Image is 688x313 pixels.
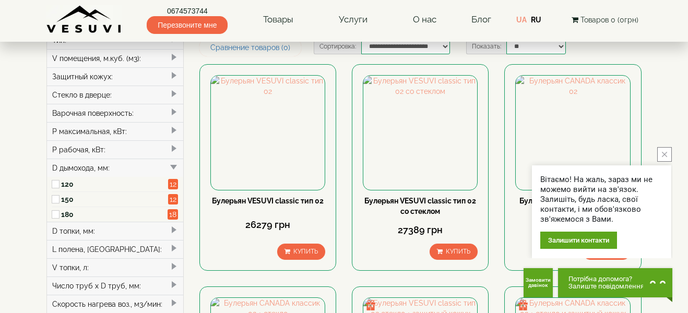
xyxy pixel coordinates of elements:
div: 27599 грн [515,218,630,232]
div: P рабочая, кВт: [47,140,183,159]
a: Услуги [328,8,378,32]
div: D топки, мм: [47,222,183,240]
img: Завод VESUVI [46,5,122,34]
label: Сортировка: [314,39,361,54]
div: 26279 грн [210,218,325,232]
div: V помещения, м.куб. (м3): [47,49,183,67]
span: 12 [168,179,178,189]
span: Товаров 0 (0грн) [580,16,638,24]
button: Товаров 0 (0грн) [568,14,642,26]
div: Стекло в дверце: [47,86,183,104]
img: Булерьян CANADA классик 02 [516,76,630,189]
a: RU [531,16,541,24]
div: Варочная поверхность: [47,104,183,122]
div: Залишити контакти [540,232,617,249]
div: Число труб x D труб, мм: [47,276,183,295]
div: Скорость нагрева воз., м3/мин: [47,295,183,313]
div: 27389 грн [363,223,478,237]
span: Потрібна допомога? [568,275,644,283]
div: L полена, [GEOGRAPHIC_DATA]: [47,240,183,258]
div: P максимальная, кВт: [47,122,183,140]
span: Купить [446,248,470,255]
span: 12 [168,194,178,204]
button: Chat button [558,268,672,297]
span: Замовити дзвінок [524,278,553,288]
label: Показать: [466,39,506,54]
span: 18 [168,209,178,220]
label: 120 [61,179,168,189]
button: Купить [430,244,478,260]
span: Купить [293,248,318,255]
div: Вітаємо! На жаль, зараз ми не можемо вийти на зв'язок. Залишіть, будь ласка, свої контакти, і ми ... [540,175,663,224]
img: gift [518,300,528,310]
a: 0674573744 [147,6,228,16]
a: Булерьян VESUVI classic тип 02 со стеклом [364,197,476,215]
a: О нас [402,8,447,32]
a: UA [516,16,527,24]
button: close button [657,147,672,162]
img: gift [365,300,376,310]
label: 180 [61,209,168,220]
img: Булерьян VESUVI classic тип 02 со стеклом [363,76,477,189]
span: Перезвоните мне [147,16,228,34]
button: Get Call button [524,268,553,297]
img: Булерьян VESUVI classic тип 02 [211,76,325,189]
div: D дымохода, мм: [47,159,183,177]
div: V топки, л: [47,258,183,276]
a: Булерьян VESUVI classic тип 02 [212,197,324,205]
div: Защитный кожух: [47,67,183,86]
button: Купить [277,244,325,260]
span: Залиште повідомлення [568,283,644,290]
a: Сравнение товаров (0) [199,39,301,56]
a: Блог [471,14,491,25]
a: Булерьян CANADA классик 02 [519,197,627,205]
label: 150 [61,194,168,204]
a: Товары [253,8,304,32]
